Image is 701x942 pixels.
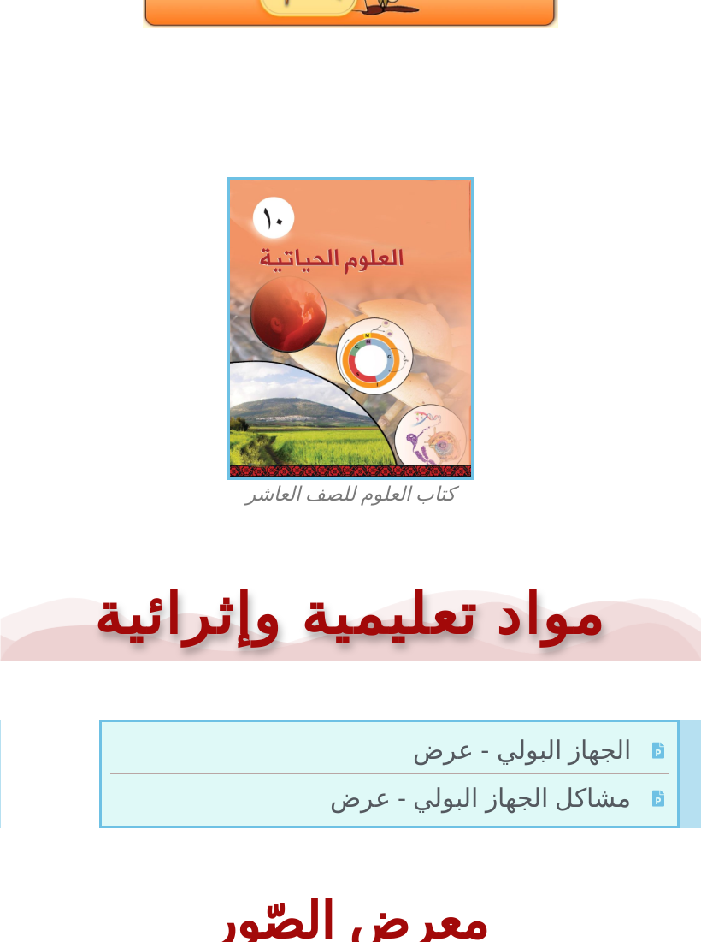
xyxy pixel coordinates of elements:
[110,731,669,769] a: الجهاز البولي - عرض
[413,731,635,769] span: الجهاز البولي - عرض
[110,779,669,817] a: مشاكل الجهاز البولي - عرض
[330,779,635,817] span: مشاكل الجهاز البولي - عرض
[145,481,556,508] figcaption: كتاب العلوم للصف العاشر
[9,579,692,652] h1: مواد تعليمية وإثرائية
